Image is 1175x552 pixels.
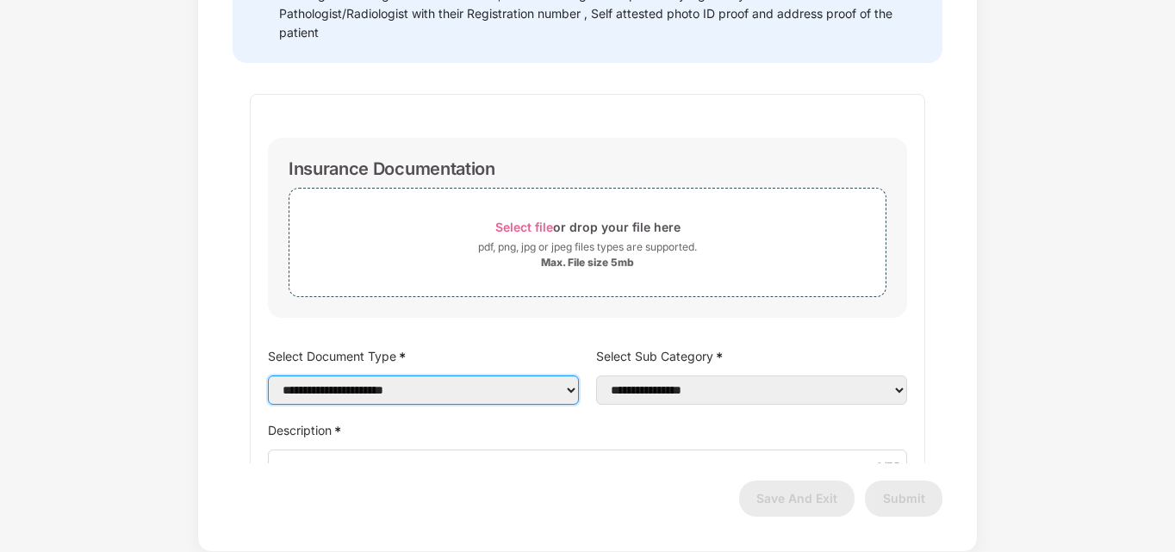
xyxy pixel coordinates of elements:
div: Max. File size 5mb [541,256,634,270]
div: Insurance Documentation [289,158,495,179]
span: Submit [883,491,925,505]
div: pdf, png, jpg or jpeg files types are supported. [478,239,697,256]
div: or drop your file here [495,215,681,239]
button: Save And Exit [739,481,855,517]
span: Select file [495,220,553,234]
label: Select Sub Category [596,344,907,369]
span: Save And Exit [756,491,837,505]
label: Select Document Type [268,344,579,369]
span: 0 /75 [876,459,900,475]
button: Submit [865,481,942,517]
label: Description [268,418,907,443]
span: Select fileor drop your file herepdf, png, jpg or jpeg files types are supported.Max. File size 5mb [289,202,886,283]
